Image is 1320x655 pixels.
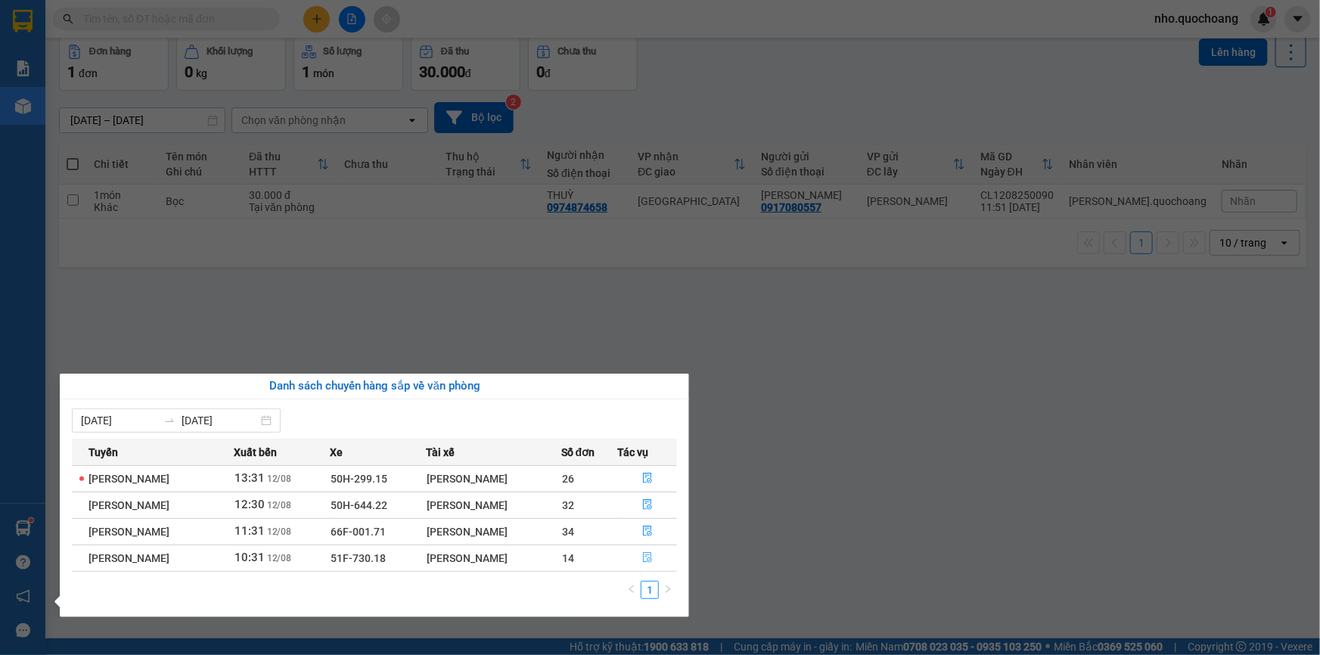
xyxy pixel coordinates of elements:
span: [PERSON_NAME] [89,499,169,511]
span: 13:31 [234,471,265,485]
a: 1 [641,582,658,598]
input: Đến ngày [182,412,258,429]
span: Số đơn [561,444,595,461]
button: right [659,581,677,599]
span: 50H-644.22 [331,499,388,511]
span: [PERSON_NAME] [89,526,169,538]
span: file-done [642,473,653,485]
span: 51F-730.18 [331,552,387,564]
button: file-done [618,467,676,491]
span: Tác vụ [617,444,648,461]
span: 66F-001.71 [331,526,387,538]
button: file-done [618,520,676,544]
div: [PERSON_NAME] [427,523,561,540]
button: file-done [618,493,676,517]
span: left [627,585,636,594]
span: file-done [642,526,653,538]
span: file-done [642,552,653,564]
span: 12/08 [267,553,292,563]
span: 12/08 [267,473,292,484]
span: file-done [642,499,653,511]
span: 12:30 [234,498,265,511]
span: Tuyến [89,444,118,461]
span: 14 [562,552,574,564]
span: Xuất bến [234,444,277,461]
li: Next Page [659,581,677,599]
span: Tài xế [426,444,455,461]
span: 12/08 [267,526,292,537]
input: Từ ngày [81,412,157,429]
li: Previous Page [623,581,641,599]
div: [PERSON_NAME] [427,470,561,487]
span: 26 [562,473,574,485]
span: swap-right [163,414,175,427]
span: 34 [562,526,574,538]
span: 50H-299.15 [331,473,388,485]
span: 11:31 [234,524,265,538]
div: [PERSON_NAME] [427,497,561,514]
span: 10:31 [234,551,265,564]
span: 12/08 [267,500,292,511]
span: right [663,585,672,594]
span: 32 [562,499,574,511]
div: [PERSON_NAME] [427,550,561,567]
button: file-done [618,546,676,570]
span: to [163,414,175,427]
span: Xe [331,444,343,461]
button: left [623,581,641,599]
span: [PERSON_NAME] [89,473,169,485]
span: [PERSON_NAME] [89,552,169,564]
li: 1 [641,581,659,599]
div: Danh sách chuyến hàng sắp về văn phòng [72,377,677,396]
